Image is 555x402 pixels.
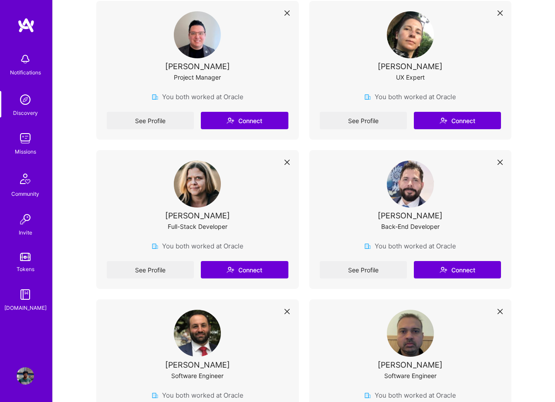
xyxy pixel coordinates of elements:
button: Connect [201,112,288,129]
div: Missions [15,147,36,156]
button: Connect [414,261,501,278]
div: [PERSON_NAME] [378,360,443,369]
a: User Avatar [14,367,36,385]
img: company icon [152,94,159,100]
img: logo [17,17,35,33]
div: [DOMAIN_NAME] [4,303,47,312]
img: Invite [17,211,34,228]
img: User Avatar [387,161,434,208]
a: See Profile [107,261,194,278]
i: icon Close [284,309,290,314]
img: guide book [17,286,34,303]
div: You both worked at Oracle [364,241,456,251]
div: [PERSON_NAME] [378,62,443,71]
img: company icon [152,392,159,399]
i: icon Close [284,10,290,16]
img: company icon [152,243,159,250]
img: Community [15,168,36,189]
i: icon Connect [227,266,234,274]
i: icon Close [284,160,290,165]
img: company icon [364,392,371,399]
a: See Profile [320,261,407,278]
div: Discovery [13,108,38,117]
i: icon Close [497,309,503,314]
button: Connect [414,112,501,129]
img: User Avatar [17,367,34,385]
img: User Avatar [387,310,434,357]
img: company icon [364,94,371,100]
button: Connect [201,261,288,278]
img: User Avatar [174,161,221,208]
div: You both worked at Oracle [152,92,244,101]
img: bell [17,50,34,68]
img: company icon [364,243,371,250]
img: tokens [20,253,30,261]
div: Full-Stack Developer [168,222,227,231]
div: [PERSON_NAME] [165,62,230,71]
a: See Profile [320,112,407,129]
div: UX Expert [396,73,425,82]
div: Software Engineer [171,371,223,380]
div: [PERSON_NAME] [165,360,230,369]
i: icon Connect [440,117,447,124]
div: Software Engineer [384,371,437,380]
img: User Avatar [174,11,221,58]
i: icon Connect [227,117,234,124]
i: icon Connect [440,266,447,274]
div: Community [11,189,39,198]
div: Invite [19,228,32,237]
a: See Profile [107,112,194,129]
img: teamwork [17,130,34,147]
div: You both worked at Oracle [364,92,456,101]
i: icon Close [497,10,503,16]
div: Tokens [17,265,34,274]
img: User Avatar [174,310,221,357]
img: User Avatar [387,11,434,58]
div: Project Manager [174,73,221,82]
div: You both worked at Oracle [364,391,456,400]
div: Notifications [10,68,41,77]
div: [PERSON_NAME] [165,211,230,220]
div: You both worked at Oracle [152,391,244,400]
img: discovery [17,91,34,108]
div: [PERSON_NAME] [378,211,443,220]
div: Back-End Developer [381,222,440,231]
div: You both worked at Oracle [152,241,244,251]
i: icon Close [497,160,503,165]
